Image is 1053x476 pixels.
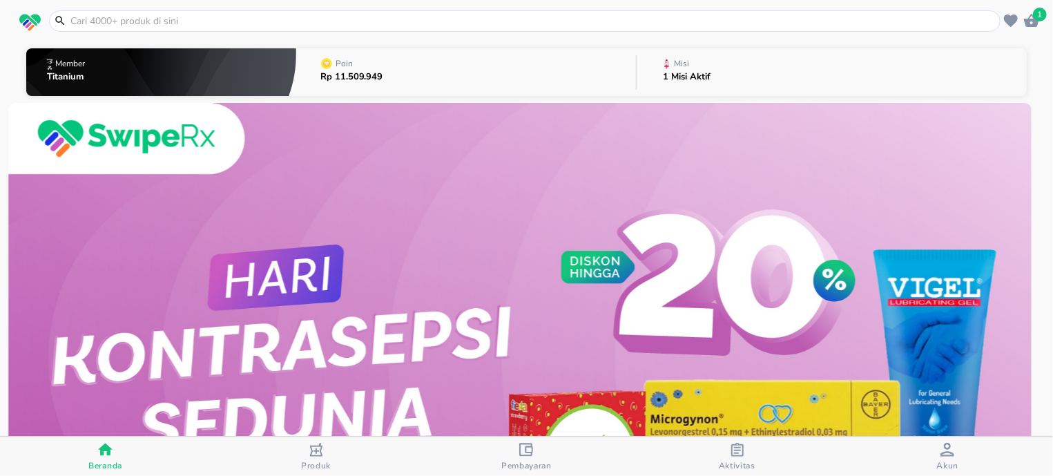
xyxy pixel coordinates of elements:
button: Akun [842,437,1053,476]
span: Produk [301,460,331,471]
button: 1 [1021,10,1042,31]
button: PoinRp 11.509.949 [296,45,636,99]
button: Aktivitas [632,437,842,476]
button: Produk [211,437,421,476]
span: 1 [1033,8,1047,21]
p: Member [55,59,85,68]
span: Pembayaran [501,460,552,471]
span: Aktivitas [719,460,755,471]
p: Rp 11.509.949 [320,73,383,82]
span: Beranda [88,460,122,471]
p: Poin [336,59,353,68]
button: Misi1 Misi Aktif [637,45,1027,99]
button: MemberTitanium [26,45,296,99]
p: Misi [674,59,689,68]
img: logo_swiperx_s.bd005f3b.svg [19,14,41,32]
button: Pembayaran [421,437,632,476]
span: Akun [937,460,959,471]
p: 1 Misi Aktif [663,73,711,82]
p: Titanium [47,73,88,82]
input: Cari 4000+ produk di sini [69,14,997,28]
